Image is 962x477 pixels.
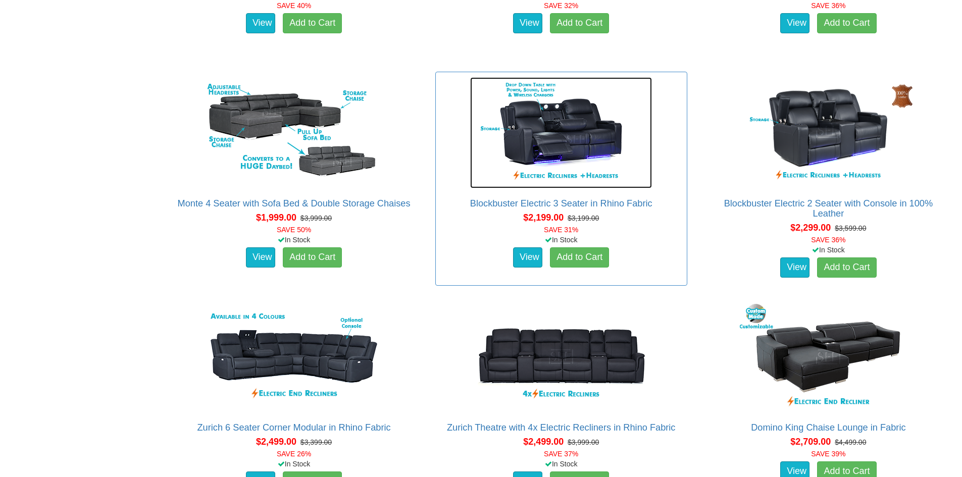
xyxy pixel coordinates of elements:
a: Monte 4 Seater with Sofa Bed & Double Storage Chaises [178,198,411,208]
a: Domino King Chaise Lounge in Fabric [751,422,905,433]
font: SAVE 26% [277,450,311,458]
del: $3,599.00 [835,224,866,232]
div: In Stock [166,235,422,245]
div: In Stock [166,459,422,469]
div: In Stock [433,235,689,245]
img: Domino King Chaise Lounge in Fabric [737,301,919,412]
div: In Stock [700,245,956,255]
a: View [513,13,542,33]
font: SAVE 40% [277,2,311,10]
a: Add to Cart [550,247,609,268]
img: Zurich Theatre with 4x Electric Recliners in Rhino Fabric [470,301,652,412]
a: Add to Cart [550,13,609,33]
a: View [246,13,275,33]
a: Add to Cart [283,13,342,33]
span: $1,999.00 [256,213,296,223]
a: View [780,13,809,33]
a: View [246,247,275,268]
span: $2,299.00 [790,223,831,233]
del: $3,199.00 [568,214,599,222]
a: Add to Cart [817,257,876,278]
a: View [780,257,809,278]
span: $2,709.00 [790,437,831,447]
del: $4,499.00 [835,438,866,446]
font: SAVE 36% [811,2,845,10]
font: SAVE 50% [277,226,311,234]
img: Blockbuster Electric 3 Seater in Rhino Fabric [470,77,652,188]
del: $3,999.00 [300,214,332,222]
img: Monte 4 Seater with Sofa Bed & Double Storage Chaises [203,77,385,188]
font: SAVE 32% [544,2,578,10]
span: $2,199.00 [523,213,564,223]
img: Zurich 6 Seater Corner Modular in Rhino Fabric [203,301,385,412]
del: $3,399.00 [300,438,332,446]
font: SAVE 37% [544,450,578,458]
a: Blockbuster Electric 2 Seater with Console in 100% Leather [724,198,933,219]
img: Blockbuster Electric 2 Seater with Console in 100% Leather [737,77,919,188]
a: Add to Cart [283,247,342,268]
a: View [513,247,542,268]
a: Zurich 6 Seater Corner Modular in Rhino Fabric [197,422,391,433]
font: SAVE 39% [811,450,845,458]
a: Zurich Theatre with 4x Electric Recliners in Rhino Fabric [447,422,676,433]
a: Blockbuster Electric 3 Seater in Rhino Fabric [470,198,652,208]
a: Add to Cart [817,13,876,33]
span: $2,499.00 [523,437,564,447]
del: $3,999.00 [568,438,599,446]
span: $2,499.00 [256,437,296,447]
font: SAVE 36% [811,236,845,244]
div: In Stock [433,459,689,469]
font: SAVE 31% [544,226,578,234]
